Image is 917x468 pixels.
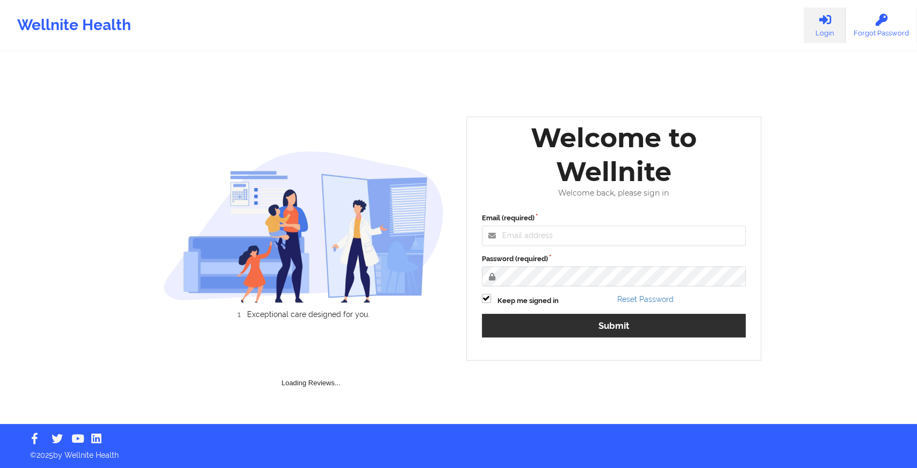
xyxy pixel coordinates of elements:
[163,337,459,388] div: Loading Reviews...
[482,254,746,264] label: Password (required)
[163,150,444,303] img: wellnite-auth-hero_200.c722682e.png
[23,442,894,460] p: © 2025 by Wellnite Health
[804,8,846,43] a: Login
[482,314,746,337] button: Submit
[474,189,754,198] div: Welcome back, please sign in
[474,121,754,189] div: Welcome to Wellnite
[482,226,746,246] input: Email address
[482,213,746,224] label: Email (required)
[617,295,674,304] a: Reset Password
[497,296,559,306] label: Keep me signed in
[173,310,444,319] li: Exceptional care designed for you.
[846,8,917,43] a: Forgot Password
